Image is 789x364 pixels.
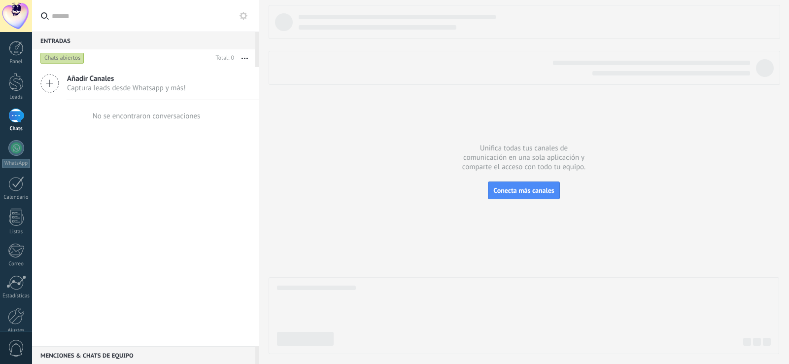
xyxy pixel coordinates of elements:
div: Leads [2,94,31,101]
div: Entradas [32,32,255,49]
span: Conecta más canales [493,186,554,195]
div: Chats [2,126,31,132]
span: Añadir Canales [67,74,186,83]
div: Correo [2,261,31,267]
span: Captura leads desde Whatsapp y más! [67,83,186,93]
div: Chats abiertos [40,52,84,64]
button: Conecta más canales [488,182,559,199]
div: Total: 0 [212,53,234,63]
div: Estadísticas [2,293,31,299]
div: WhatsApp [2,159,30,168]
div: Ajustes [2,328,31,334]
div: Calendario [2,194,31,201]
div: Menciones & Chats de equipo [32,346,255,364]
div: No se encontraron conversaciones [93,111,201,121]
div: Panel [2,59,31,65]
div: Listas [2,229,31,235]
